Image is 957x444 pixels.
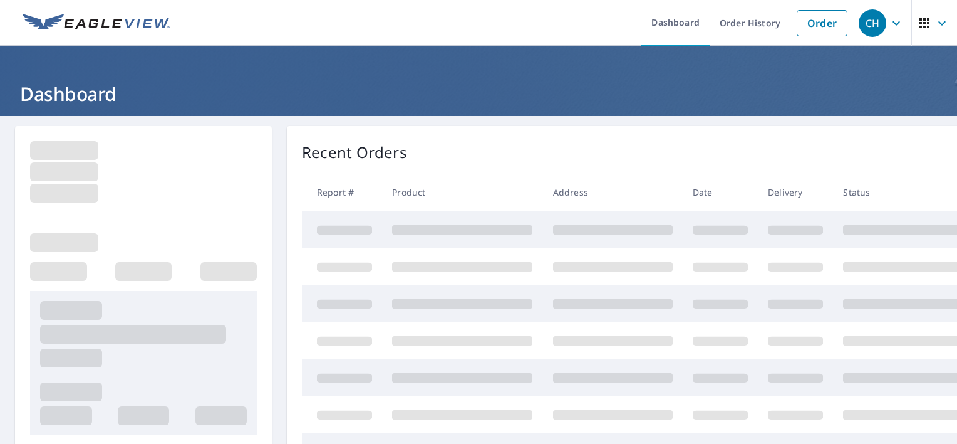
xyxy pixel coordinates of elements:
[758,174,833,211] th: Delivery
[683,174,758,211] th: Date
[859,9,886,37] div: CH
[797,10,847,36] a: Order
[543,174,683,211] th: Address
[302,174,382,211] th: Report #
[302,141,407,164] p: Recent Orders
[382,174,542,211] th: Product
[23,14,170,33] img: EV Logo
[15,81,942,107] h1: Dashboard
